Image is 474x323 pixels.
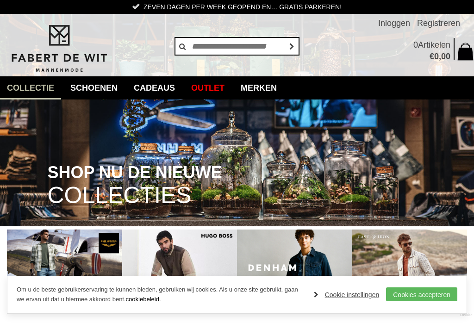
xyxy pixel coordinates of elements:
span: SHOP NU DE NIEUWE [47,164,222,181]
img: Hugo Boss [122,230,237,306]
img: Fabert de Wit [7,24,111,74]
span: 0 [413,40,418,50]
a: cookiebeleid [126,296,159,303]
span: , [439,52,441,61]
a: Schoenen [63,76,125,99]
a: Merken [234,76,284,99]
a: Cookies accepteren [386,287,457,301]
span: COLLECTIES [47,184,191,207]
a: Registreren [417,14,460,32]
a: Cookie instellingen [314,288,380,302]
a: Inloggen [378,14,410,32]
a: Outlet [184,76,231,99]
span: € [430,52,434,61]
span: 00 [441,52,450,61]
p: Om u de beste gebruikerservaring te kunnen bieden, gebruiken wij cookies. Als u onze site gebruik... [17,285,305,304]
img: PME [7,230,122,306]
span: 0 [434,52,439,61]
img: Denham [237,230,352,306]
span: Artikelen [418,40,450,50]
img: Cast Iron [352,230,468,306]
a: Cadeaus [127,76,182,99]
